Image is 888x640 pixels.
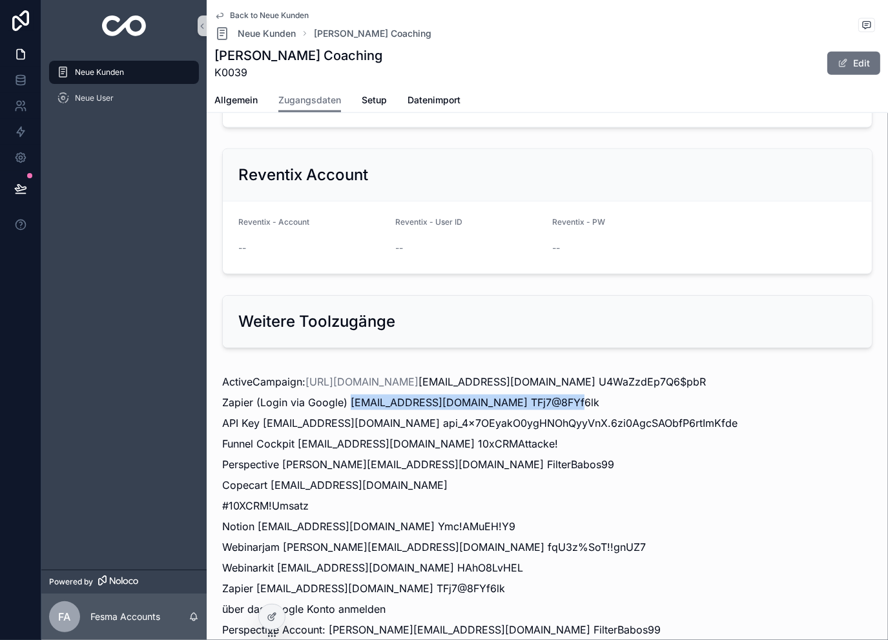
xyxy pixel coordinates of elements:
button: Edit [827,52,880,75]
span: Reventix - PW [553,217,606,227]
span: Setup [362,94,387,107]
span: Neue Kunden [75,67,124,77]
p: Webinarkit [EMAIL_ADDRESS][DOMAIN_NAME] HAhO8LvHEL [222,560,873,575]
h2: Reventix Account [238,165,368,185]
a: Zugangsdaten [278,88,341,113]
a: Allgemein [214,88,258,114]
span: Allgemein [214,94,258,107]
p: Webinarjam [PERSON_NAME][EMAIL_ADDRESS][DOMAIN_NAME] fqU3z%SoT!!gnUZ7 [222,539,873,555]
span: Datenimport [408,94,460,107]
span: FA [59,609,71,625]
p: Fesma Accounts [90,610,160,623]
span: -- [395,242,403,254]
p: ActiveCampaign: [EMAIL_ADDRESS][DOMAIN_NAME] U4WaZzdEp7Q6$pbR [222,374,873,389]
span: Zugangsdaten [278,94,341,107]
p: Copecart [EMAIL_ADDRESS][DOMAIN_NAME] [222,477,873,493]
a: [URL][DOMAIN_NAME] [305,375,418,388]
a: Neue Kunden [49,61,199,84]
p: Notion [EMAIL_ADDRESS][DOMAIN_NAME] Ymc!AMuEH!Y9 [222,519,873,534]
span: -- [238,242,246,254]
a: Back to Neue Kunden [214,10,309,21]
span: Reventix - Account [238,217,309,227]
p: Zapier (Login via Google) [EMAIL_ADDRESS][DOMAIN_NAME] TFj7@8FYf6lk [222,395,873,410]
span: -- [553,242,561,254]
p: Zapier [EMAIL_ADDRESS][DOMAIN_NAME] TFj7@8FYf6lk [222,581,873,596]
h2: Weitere Toolzugänge [238,311,395,332]
a: Neue Kunden [214,26,296,41]
span: K0039 [214,65,382,80]
p: Funnel Cockpit [EMAIL_ADDRESS][DOMAIN_NAME] 10xCRMAttacke! [222,436,873,451]
span: Back to Neue Kunden [230,10,309,21]
a: Powered by [41,570,207,594]
img: App logo [102,15,147,36]
a: Datenimport [408,88,460,114]
p: über das Google Konto anmelden [222,601,873,617]
a: Setup [362,88,387,114]
p: Perspective Account: [PERSON_NAME][EMAIL_ADDRESS][DOMAIN_NAME] FilterBabos99 [222,622,873,637]
a: Neue User [49,87,199,110]
p: API Key [EMAIL_ADDRESS][DOMAIN_NAME] api_4x7OEyakO0ygHNOhQyyVnX.6zi0AgcSAObfP6rtImKfde [222,415,873,431]
p: Perspective [PERSON_NAME][EMAIL_ADDRESS][DOMAIN_NAME] FilterBabos99 [222,457,873,472]
h1: [PERSON_NAME] Coaching [214,46,382,65]
span: Reventix - User ID [395,217,462,227]
span: Powered by [49,577,93,587]
a: [PERSON_NAME] Coaching [314,27,431,40]
span: Neue User [75,93,114,103]
div: scrollable content [41,52,207,127]
span: Neue Kunden [238,27,296,40]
